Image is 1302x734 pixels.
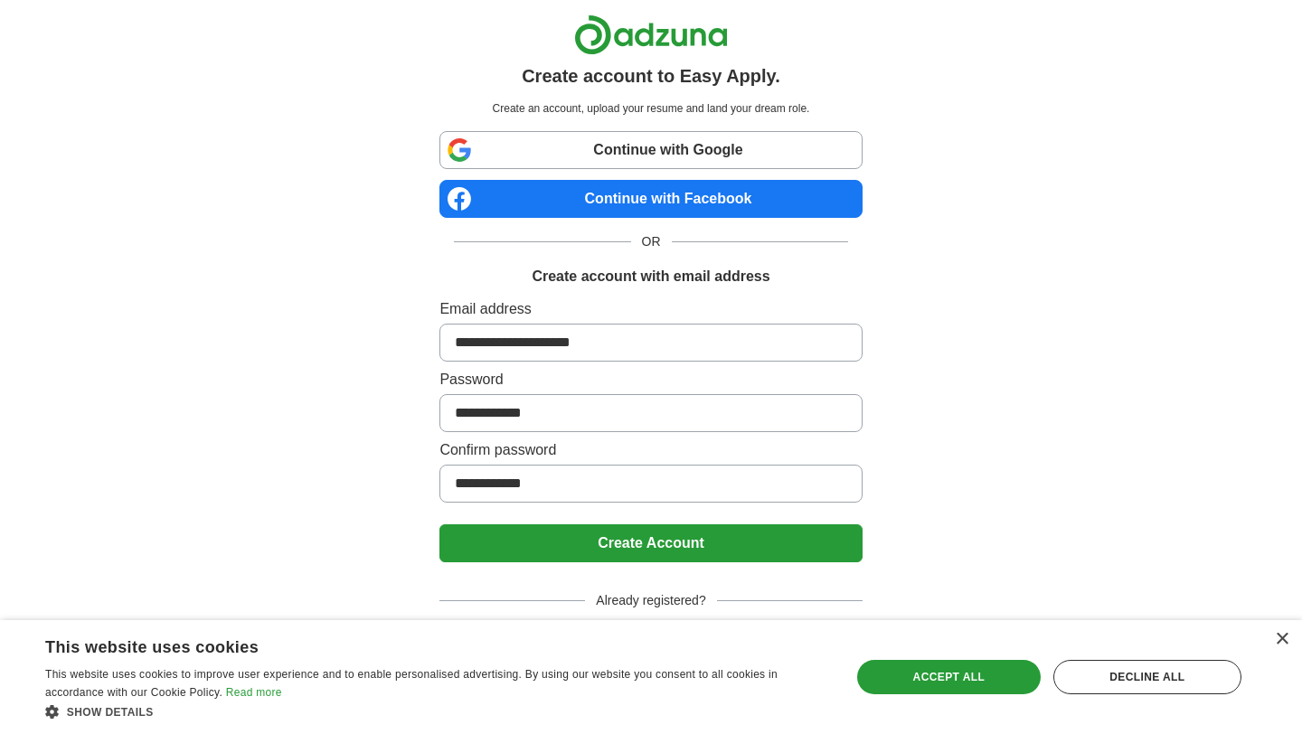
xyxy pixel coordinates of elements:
a: Continue with Facebook [439,180,862,218]
h1: Create account to Easy Apply. [522,62,780,89]
span: Already registered? [585,591,716,610]
span: OR [631,232,672,251]
span: This website uses cookies to improve user experience and to enable personalised advertising. By u... [45,668,778,699]
label: Email address [439,298,862,320]
a: Continue with Google [439,131,862,169]
label: Confirm password [439,439,862,461]
span: Show details [67,706,154,719]
div: Accept all [857,660,1041,694]
div: Close [1275,633,1288,646]
h1: Create account with email address [532,266,769,287]
div: Decline all [1053,660,1241,694]
div: Show details [45,702,827,720]
img: Adzuna logo [574,14,728,55]
label: Password [439,369,862,391]
a: Read more, opens a new window [226,686,282,699]
p: Create an account, upload your resume and land your dream role. [443,100,858,117]
button: Create Account [439,524,862,562]
div: This website uses cookies [45,631,782,658]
